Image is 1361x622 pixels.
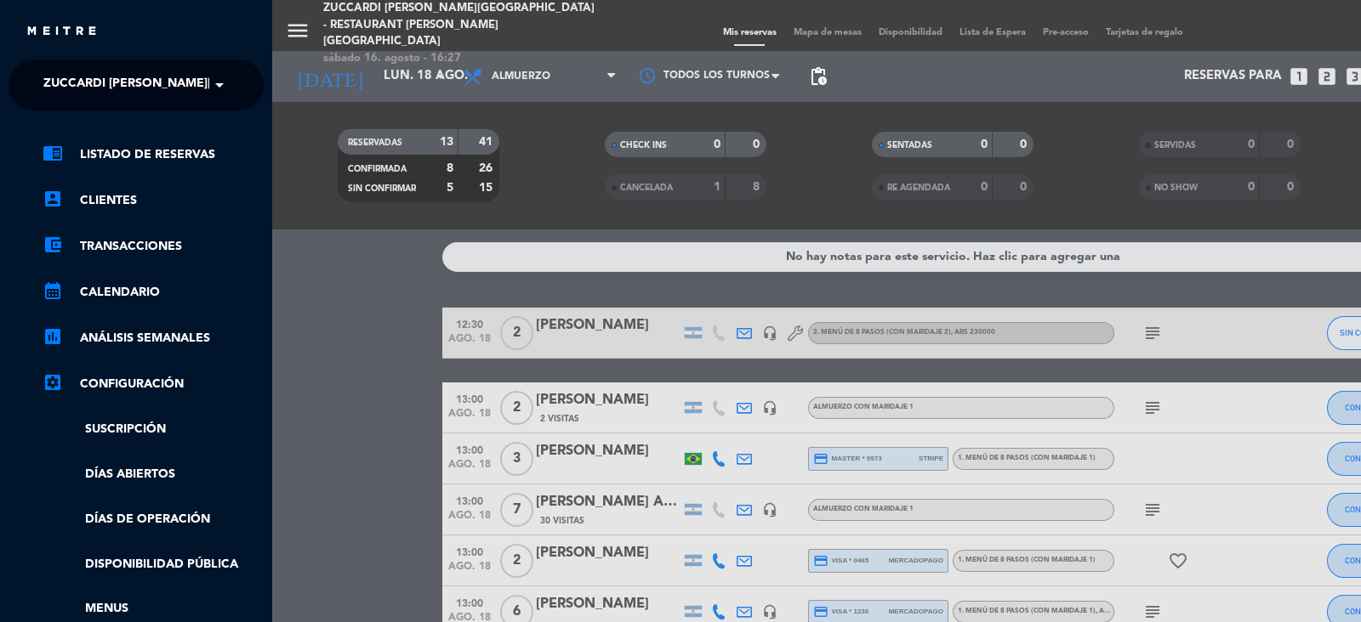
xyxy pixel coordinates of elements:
a: Días abiertos [43,465,264,484]
i: settings_applications [43,372,63,393]
i: account_box [43,189,63,209]
span: pending_actions [808,66,829,87]
a: Suscripción [43,420,264,439]
i: account_balance_wallet [43,235,63,255]
a: account_balance_walletTransacciones [43,236,264,257]
a: account_boxClientes [43,190,264,211]
a: Configuración [43,374,264,394]
a: assessmentANÁLISIS SEMANALES [43,328,264,348]
span: Zuccardi [PERSON_NAME][GEOGRAPHIC_DATA] - Restaurant [PERSON_NAME][GEOGRAPHIC_DATA] [43,67,649,103]
a: Disponibilidad pública [43,555,264,574]
img: MEITRE [26,25,98,38]
i: chrome_reader_mode [43,143,63,163]
a: Menus [43,599,264,619]
a: Días de Operación [43,510,264,529]
a: calendar_monthCalendario [43,282,264,303]
i: calendar_month [43,280,63,301]
a: chrome_reader_modeListado de Reservas [43,144,264,165]
i: assessment [43,326,63,347]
